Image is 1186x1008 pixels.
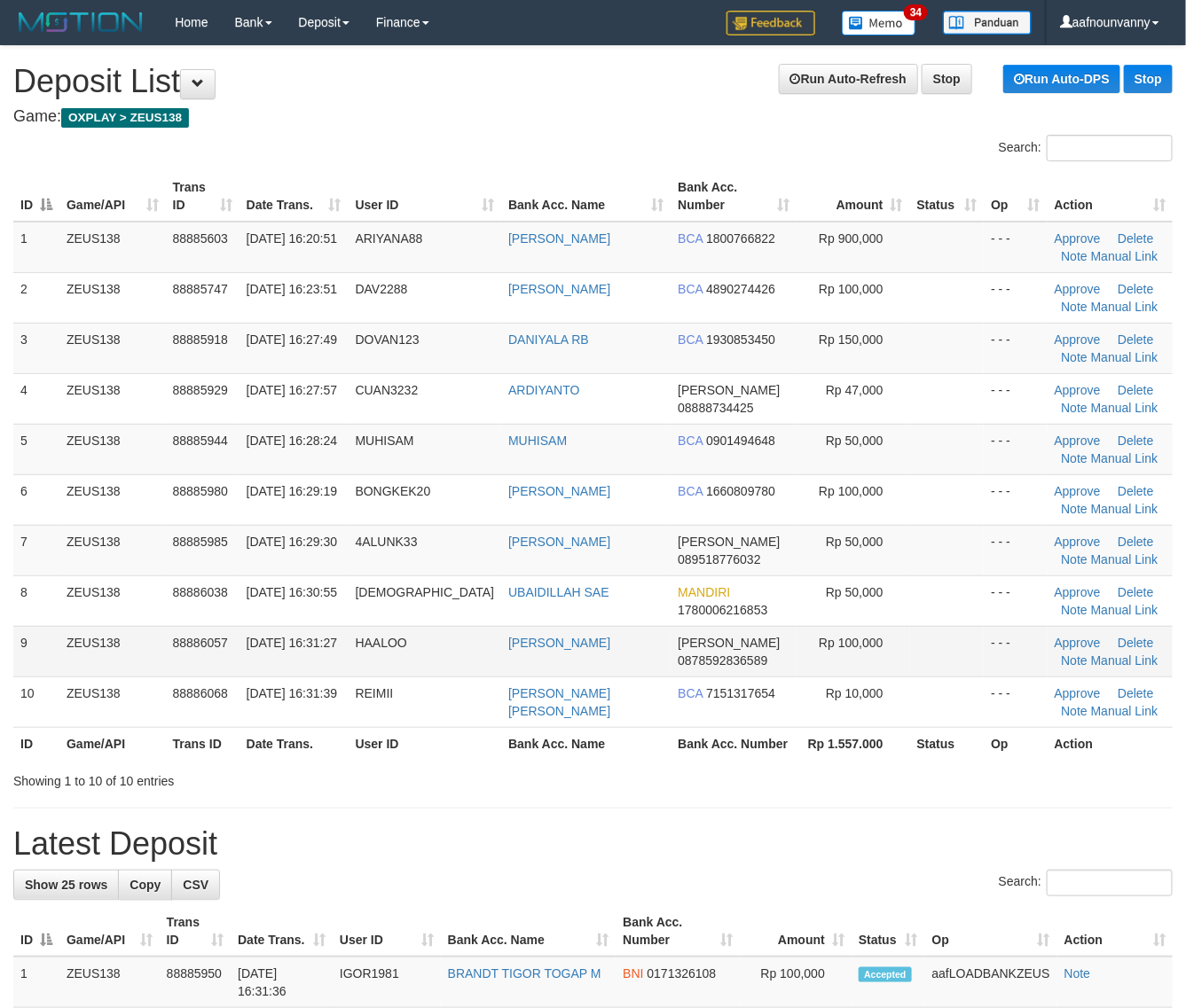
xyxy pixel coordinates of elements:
a: Delete [1118,434,1153,448]
a: Stop [922,64,972,94]
a: Note [1061,300,1088,314]
td: 3 [13,323,59,373]
label: Search: [999,135,1173,161]
span: Copy 0171326108 to clipboard [648,966,717,981]
td: ZEUS138 [59,957,160,1008]
a: Delete [1118,535,1153,549]
span: [DEMOGRAPHIC_DATA] [356,585,495,599]
span: Rp 47,000 [826,383,884,397]
span: BCA [678,434,703,448]
th: Action: activate to sort column ascending [1057,906,1173,957]
a: Approve [1055,282,1101,296]
th: Trans ID [166,727,240,760]
span: [DATE] 16:29:19 [247,484,337,498]
a: Manual Link [1091,300,1159,314]
td: - - - [984,474,1047,525]
span: [DATE] 16:31:39 [247,686,337,700]
th: Game/API [59,727,166,760]
span: Copy 0901494648 to clipboard [706,434,775,448]
td: 6 [13,474,59,525]
span: 34 [904,4,928,20]
td: 1 [13,957,59,1008]
span: Rp 50,000 [826,535,884,549]
span: BCA [678,231,703,246]
span: Rp 100,000 [819,636,883,650]
span: OXPLAY > ZEUS138 [61,108,189,128]
span: Show 25 rows [25,878,107,892]
td: - - - [984,525,1047,575]
a: Approve [1055,484,1101,498]
td: - - - [984,575,1047,626]
a: Manual Link [1091,704,1159,718]
a: Show 25 rows [13,870,119,900]
input: Search: [1047,135,1173,161]
a: Delete [1118,383,1153,397]
td: ZEUS138 [59,323,166,373]
th: Trans ID: activate to sort column ascending [166,171,240,222]
a: BRANDT TIGOR TOGAP M [448,966,601,981]
span: Rp 900,000 [819,231,883,246]
a: Delete [1118,484,1153,498]
span: [DATE] 16:27:57 [247,383,337,397]
span: Copy 1660809780 to clipboard [706,484,775,498]
span: 88885985 [173,535,228,549]
a: Note [1061,401,1088,415]
td: ZEUS138 [59,272,166,323]
a: Run Auto-DPS [1003,65,1120,93]
span: Copy 1800766822 to clipboard [706,231,775,246]
th: Date Trans.: activate to sort column ascending [231,906,333,957]
span: Rp 100,000 [819,484,883,498]
td: ZEUS138 [59,373,166,424]
a: MUHISAM [508,434,567,448]
td: aafLOADBANKZEUS [925,957,1057,1008]
span: [PERSON_NAME] [678,383,780,397]
span: BCA [678,686,703,700]
a: Approve [1055,585,1101,599]
a: Manual Link [1091,653,1159,668]
th: Bank Acc. Number [671,727,797,760]
span: Copy 089518776032 to clipboard [678,552,760,567]
td: IGOR1981 [333,957,441,1008]
a: Note [1061,350,1088,364]
a: Note [1061,653,1088,668]
span: [DATE] 16:27:49 [247,332,337,347]
input: Search: [1047,870,1173,896]
span: DOVAN123 [356,332,420,347]
a: Note [1061,249,1088,263]
a: [PERSON_NAME] [508,231,610,246]
h4: Game: [13,108,1173,126]
td: 10 [13,676,59,727]
span: [PERSON_NAME] [678,636,780,650]
th: Bank Acc. Name: activate to sort column ascending [441,906,617,957]
td: - - - [984,222,1047,273]
span: 88886057 [173,636,228,650]
span: BCA [678,484,703,498]
a: Approve [1055,231,1101,246]
span: HAALOO [356,636,407,650]
a: Delete [1118,585,1153,599]
td: 88885950 [160,957,231,1008]
a: Manual Link [1091,451,1159,465]
th: Amount: activate to sort column ascending [797,171,910,222]
a: [PERSON_NAME] [508,484,610,498]
th: Bank Acc. Name: activate to sort column ascending [501,171,671,222]
a: Manual Link [1091,401,1159,415]
h1: Deposit List [13,64,1173,99]
a: Note [1061,704,1088,718]
td: 9 [13,626,59,676]
span: [DATE] 16:23:51 [247,282,337,296]
th: Status [910,727,985,760]
th: Game/API: activate to sort column ascending [59,171,166,222]
span: Copy 7151317654 to clipboard [706,686,775,700]
img: Feedback.jpg [727,11,815,35]
th: Bank Acc. Name [501,727,671,760]
span: Copy 08888734425 to clipboard [678,401,754,415]
img: panduan.png [943,11,1032,35]
span: 88885929 [173,383,228,397]
th: Date Trans.: activate to sort column ascending [240,171,349,222]
span: Rp 10,000 [826,686,884,700]
td: Rp 100,000 [741,957,852,1008]
td: 8 [13,575,59,626]
a: Approve [1055,332,1101,347]
a: Delete [1118,231,1153,246]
